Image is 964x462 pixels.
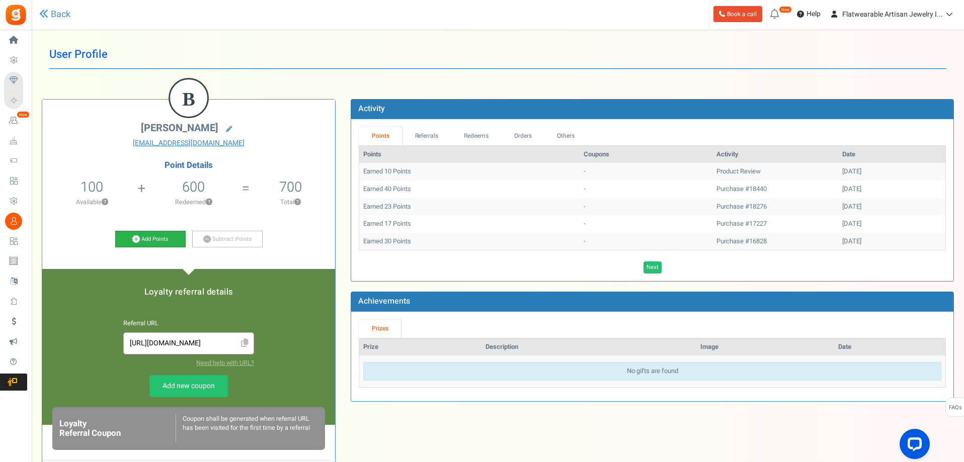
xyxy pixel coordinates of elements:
h5: 700 [279,179,302,195]
th: Image [696,338,834,356]
a: Add Points [115,231,186,248]
th: Description [481,338,696,356]
div: [DATE] [842,167,941,176]
span: FAQs [948,398,962,417]
a: Referrals [402,127,451,145]
td: Product Review [712,163,838,180]
span: Help [804,9,821,19]
td: - [580,233,712,250]
td: - [580,198,712,216]
th: Date [834,338,945,356]
div: No gifts are found [363,362,941,381]
a: [EMAIL_ADDRESS][DOMAIN_NAME] [50,138,328,148]
td: Purchase #17227 [712,215,838,233]
th: Prize [359,338,481,356]
span: 100 [81,177,103,197]
th: Date [838,146,945,163]
td: Purchase #18440 [712,180,838,198]
em: New [779,6,792,13]
p: Redeemed [146,198,240,207]
h4: Point Details [42,161,335,170]
a: New [4,112,27,129]
button: ? [102,199,108,206]
a: Help [793,6,825,22]
a: Orders [501,127,544,145]
td: Earned 23 Points [359,198,580,216]
a: Subtract Points [192,231,263,248]
p: Total [251,198,330,207]
b: Achievements [358,295,410,307]
img: Gratisfaction [5,4,27,26]
span: Click to Copy [236,335,253,352]
h1: User Profile [49,40,946,69]
h6: Loyalty Referral Coupon [59,419,176,438]
td: Earned 17 Points [359,215,580,233]
span: [PERSON_NAME] [141,121,218,135]
div: [DATE] [842,237,941,246]
a: Add new coupon [149,375,228,397]
td: Purchase #18276 [712,198,838,216]
td: Earned 30 Points [359,233,580,250]
button: ? [206,199,212,206]
figcaption: B [170,79,207,119]
td: - [580,180,712,198]
td: Earned 10 Points [359,163,580,180]
th: Points [359,146,580,163]
td: Earned 40 Points [359,180,580,198]
a: Next [644,261,662,273]
a: Book a call [713,6,762,22]
h5: 600 [182,179,205,195]
th: Activity [712,146,838,163]
a: Need help with URL? [196,358,254,367]
div: [DATE] [842,202,941,212]
button: ? [294,199,301,206]
em: New [17,111,30,118]
div: [DATE] [842,219,941,229]
a: Redeems [451,127,502,145]
p: Available [47,198,136,207]
a: Prizes [359,319,401,338]
th: Coupons [580,146,712,163]
a: Others [544,127,588,145]
div: Coupon shall be generated when referral URL has been visited for the first time by a referral [176,414,318,443]
span: Flatwearable Artisan Jewelry I... [842,9,943,20]
td: - [580,215,712,233]
h5: Loyalty referral details [52,288,325,297]
td: - [580,163,712,180]
b: Activity [358,103,385,115]
td: Purchase #16828 [712,233,838,250]
h6: Referral URL [123,320,254,327]
a: Points [359,127,402,145]
div: [DATE] [842,184,941,194]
